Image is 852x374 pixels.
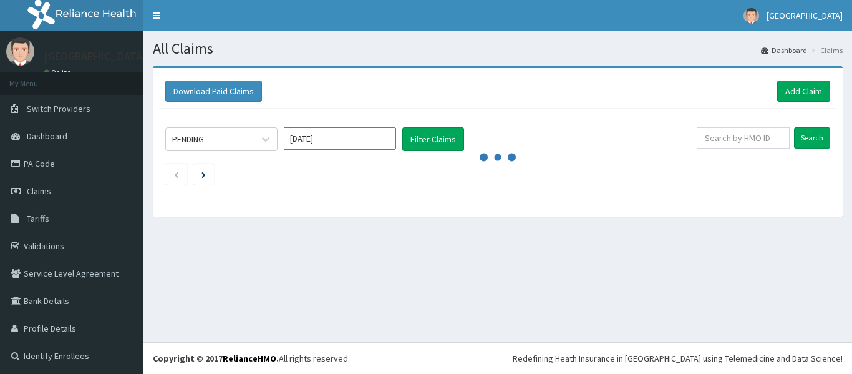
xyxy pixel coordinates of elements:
[201,169,206,180] a: Next page
[165,81,262,102] button: Download Paid Claims
[172,133,204,145] div: PENDING
[27,103,90,114] span: Switch Providers
[767,10,843,21] span: [GEOGRAPHIC_DATA]
[777,81,830,102] a: Add Claim
[27,213,49,224] span: Tariffs
[479,139,516,176] svg: audio-loading
[44,51,147,62] p: [GEOGRAPHIC_DATA]
[743,8,759,24] img: User Image
[808,45,843,56] li: Claims
[697,127,790,149] input: Search by HMO ID
[153,41,843,57] h1: All Claims
[153,353,279,364] strong: Copyright © 2017 .
[223,353,276,364] a: RelianceHMO
[284,127,396,150] input: Select Month and Year
[761,45,807,56] a: Dashboard
[6,37,34,66] img: User Image
[402,127,464,151] button: Filter Claims
[27,130,67,142] span: Dashboard
[513,352,843,365] div: Redefining Heath Insurance in [GEOGRAPHIC_DATA] using Telemedicine and Data Science!
[794,127,830,149] input: Search
[143,342,852,374] footer: All rights reserved.
[44,68,74,77] a: Online
[27,185,51,197] span: Claims
[173,169,179,180] a: Previous page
